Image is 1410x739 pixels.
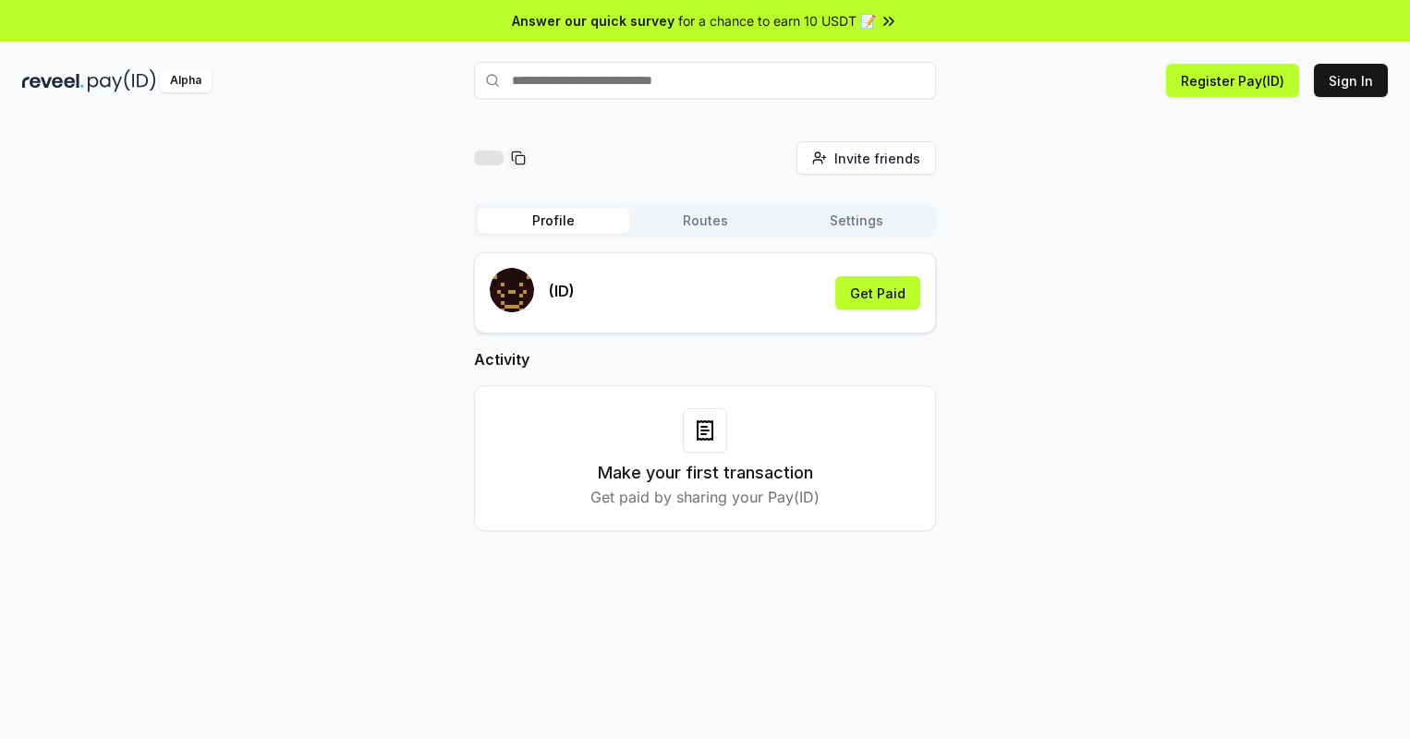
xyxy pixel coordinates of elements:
[549,280,575,302] p: (ID)
[22,69,84,92] img: reveel_dark
[160,69,212,92] div: Alpha
[834,149,920,168] span: Invite friends
[590,486,820,508] p: Get paid by sharing your Pay(ID)
[678,11,876,30] span: for a chance to earn 10 USDT 📝
[88,69,156,92] img: pay_id
[781,208,932,234] button: Settings
[1166,64,1299,97] button: Register Pay(ID)
[629,208,781,234] button: Routes
[835,276,920,309] button: Get Paid
[598,460,813,486] h3: Make your first transaction
[796,141,936,175] button: Invite friends
[478,208,629,234] button: Profile
[512,11,675,30] span: Answer our quick survey
[1314,64,1388,97] button: Sign In
[474,348,936,370] h2: Activity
